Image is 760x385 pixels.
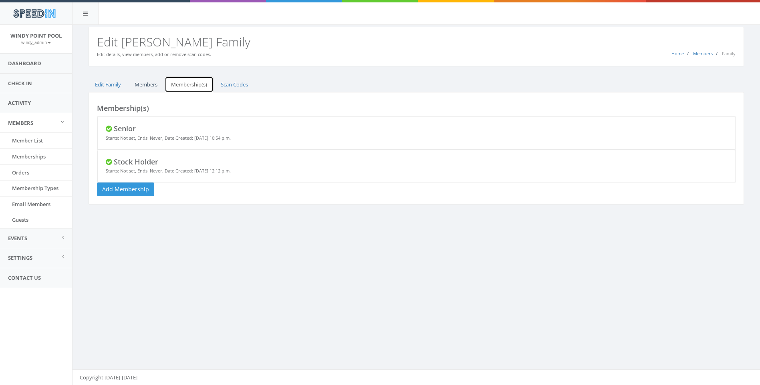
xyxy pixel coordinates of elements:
[21,38,51,46] a: windy_admin
[671,50,684,56] a: Home
[97,51,211,57] small: Edit details, view members, add or remove scan codes.
[21,40,51,45] small: windy_admin
[693,50,713,56] a: Members
[106,125,112,132] i: Active
[9,6,59,21] img: speedin_logo.png
[10,32,62,39] span: Windy Point Pool
[97,104,736,112] h4: Membership(s)
[165,76,214,93] a: Membership(s)
[106,168,727,174] p: Starts: Not set, Ends: Never, Date Created: [DATE] 12:12 p.m.
[89,76,127,93] a: Edit Family
[128,76,164,93] a: Members
[722,50,736,56] span: Family
[106,135,727,141] p: Starts: Not set, Ends: Never, Date Created: [DATE] 10:54 p.m.
[97,182,154,196] a: Add Membership
[97,35,736,48] h2: Edit [PERSON_NAME] Family
[8,119,33,126] span: Members
[12,201,50,208] span: Email Members
[114,124,136,133] a: Senior
[8,254,32,261] span: Settings
[214,76,254,93] a: Scan Codes
[8,235,27,242] span: Events
[114,157,158,166] a: Stock Holder
[8,274,41,281] span: Contact Us
[106,158,112,166] i: Active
